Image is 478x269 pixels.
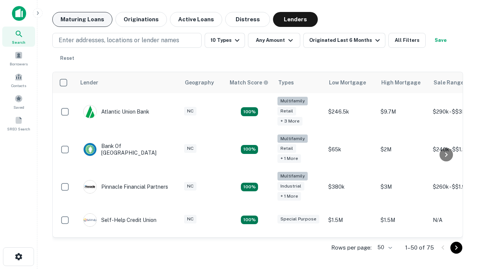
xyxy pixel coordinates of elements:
a: Saved [2,92,35,112]
div: High Mortgage [381,78,420,87]
img: picture [84,143,96,156]
button: Reset [55,51,79,66]
td: $246.5k [325,93,377,131]
button: Save your search to get updates of matches that match your search criteria. [429,33,453,48]
p: Enter addresses, locations or lender names [59,36,179,45]
div: Types [278,78,294,87]
div: Bank Of [GEOGRAPHIC_DATA] [83,143,173,156]
th: Low Mortgage [325,72,377,93]
div: Matching Properties: 11, hasApolloMatch: undefined [241,216,258,225]
div: Retail [277,107,296,115]
div: Multifamily [277,97,308,105]
button: Active Loans [170,12,222,27]
a: Search [2,27,35,47]
span: Saved [13,104,24,110]
button: Lenders [273,12,318,27]
img: picture [84,214,96,226]
div: Retail [277,144,296,153]
td: $65k [325,131,377,168]
h6: Match Score [230,78,267,87]
div: Matching Properties: 10, hasApolloMatch: undefined [241,107,258,116]
button: Originated Last 6 Months [303,33,385,48]
button: Go to next page [450,242,462,254]
img: capitalize-icon.png [12,6,26,21]
iframe: Chat Widget [441,209,478,245]
button: Enter addresses, locations or lender names [52,33,202,48]
div: Matching Properties: 17, hasApolloMatch: undefined [241,145,258,154]
div: Sale Range [434,78,464,87]
a: Borrowers [2,48,35,68]
div: Matching Properties: 13, hasApolloMatch: undefined [241,183,258,192]
div: NC [184,107,196,115]
div: + 3 more [277,117,302,126]
th: Capitalize uses an advanced AI algorithm to match your search with the best lender. The match sco... [225,72,274,93]
span: Borrowers [10,61,28,67]
td: $1.5M [325,206,377,234]
th: Lender [76,72,180,93]
span: SREO Search [7,126,30,132]
td: $9.7M [377,93,429,131]
img: picture [84,105,96,118]
th: High Mortgage [377,72,429,93]
td: $2M [377,131,429,168]
p: Rows per page: [331,243,372,252]
div: Pinnacle Financial Partners [83,180,168,194]
span: Search [12,39,25,45]
button: 10 Types [205,33,245,48]
td: $3M [377,168,429,206]
div: NC [184,144,196,153]
div: Atlantic Union Bank [83,105,149,118]
div: NC [184,215,196,223]
div: + 1 more [277,154,301,163]
div: Originated Last 6 Months [309,36,382,45]
div: Low Mortgage [329,78,366,87]
td: $380k [325,168,377,206]
th: Geography [180,72,225,93]
div: Geography [185,78,214,87]
div: Self-help Credit Union [83,213,156,227]
a: Contacts [2,70,35,90]
td: $1.5M [377,206,429,234]
span: Contacts [11,83,26,89]
div: + 1 more [277,192,301,201]
p: 1–50 of 75 [405,243,434,252]
div: Multifamily [277,172,308,180]
div: Industrial [277,182,304,191]
div: Lender [80,78,98,87]
th: Types [274,72,325,93]
div: 50 [375,242,393,253]
img: picture [84,180,96,193]
button: All Filters [388,33,426,48]
button: Originations [115,12,167,27]
button: Maturing Loans [52,12,112,27]
button: Any Amount [248,33,300,48]
button: Distress [225,12,270,27]
div: Special Purpose [277,215,319,223]
a: SREO Search [2,113,35,133]
div: Multifamily [277,134,308,143]
div: Capitalize uses an advanced AI algorithm to match your search with the best lender. The match sco... [230,78,269,87]
div: NC [184,182,196,191]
